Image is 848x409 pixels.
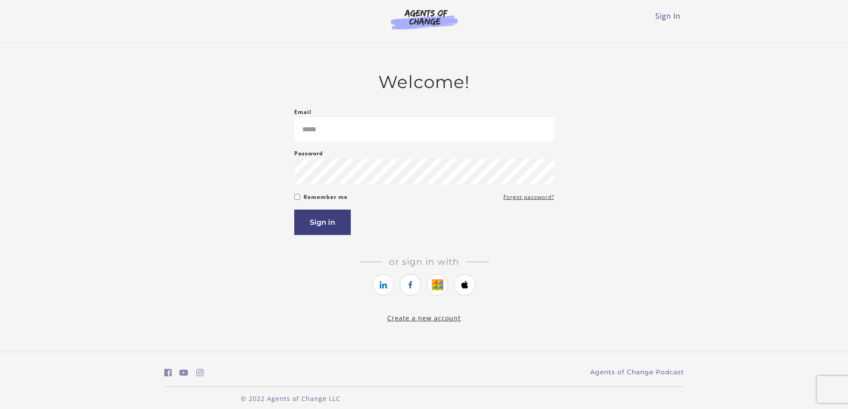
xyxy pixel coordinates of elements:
[454,274,475,296] a: https://courses.thinkific.com/users/auth/apple?ss%5Breferral%5D=&ss%5Buser_return_to%5D=&ss%5Bvis...
[304,192,348,202] label: Remember me
[164,366,172,379] a: https://www.facebook.com/groups/aswbtestprep (Open in a new window)
[503,192,554,202] a: Forgot password?
[427,274,448,296] a: https://courses.thinkific.com/users/auth/google?ss%5Breferral%5D=&ss%5Buser_return_to%5D=&ss%5Bvi...
[373,274,394,296] a: https://courses.thinkific.com/users/auth/linkedin?ss%5Breferral%5D=&ss%5Buser_return_to%5D=&ss%5B...
[400,274,421,296] a: https://courses.thinkific.com/users/auth/facebook?ss%5Breferral%5D=&ss%5Buser_return_to%5D=&ss%5B...
[196,369,204,377] i: https://www.instagram.com/agentsofchangeprep/ (Open in a new window)
[655,11,681,21] a: Sign In
[294,72,554,93] h2: Welcome!
[196,366,204,379] a: https://www.instagram.com/agentsofchangeprep/ (Open in a new window)
[179,369,188,377] i: https://www.youtube.com/c/AgentsofChangeTestPrepbyMeaganMitchell (Open in a new window)
[382,256,467,267] span: Or sign in with
[294,148,323,159] label: Password
[164,394,417,403] p: © 2022 Agents of Change LLC
[294,210,351,235] button: Sign in
[164,369,172,377] i: https://www.facebook.com/groups/aswbtestprep (Open in a new window)
[590,368,684,377] a: Agents of Change Podcast
[179,366,188,379] a: https://www.youtube.com/c/AgentsofChangeTestPrepbyMeaganMitchell (Open in a new window)
[294,107,312,117] label: Email
[381,9,467,29] img: Agents of Change Logo
[387,314,461,322] a: Create a new account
